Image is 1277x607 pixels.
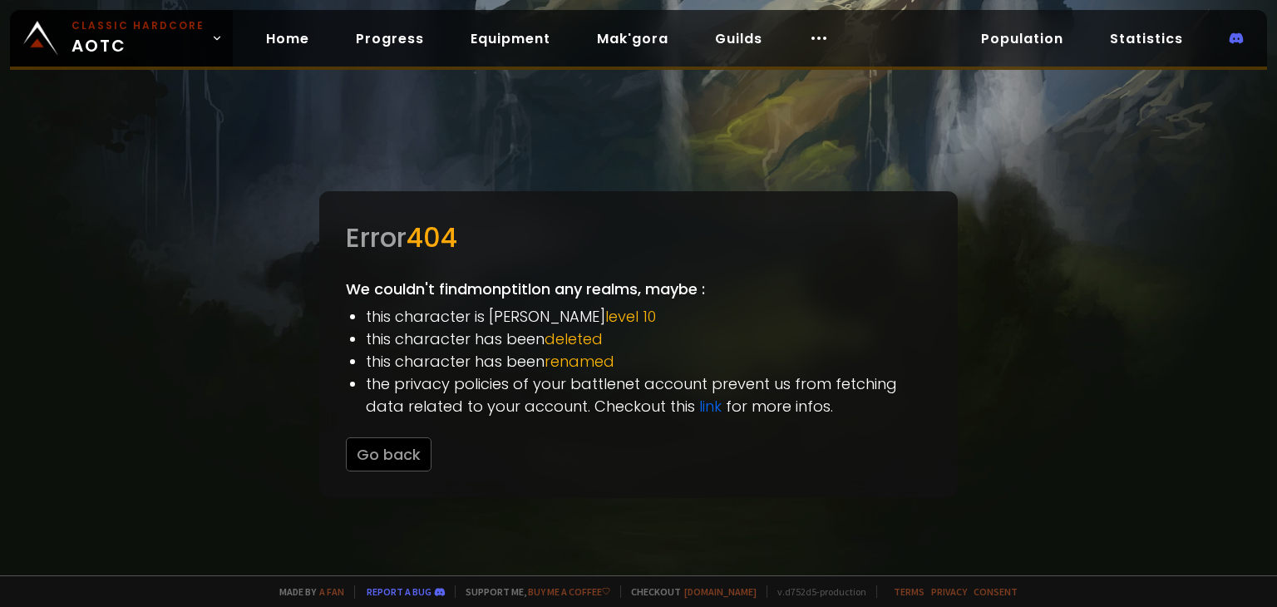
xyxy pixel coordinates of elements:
li: the privacy policies of your battlenet account prevent us from fetching data related to your acco... [366,373,931,417]
button: Go back [346,437,431,471]
a: Privacy [931,585,967,598]
li: this character has been [366,328,931,350]
a: Consent [974,585,1018,598]
span: v. d752d5 - production [767,585,866,598]
li: this character has been [366,350,931,373]
span: Checkout [620,585,757,598]
span: AOTC [71,18,205,58]
span: Made by [269,585,344,598]
a: link [699,396,722,417]
li: this character is [PERSON_NAME] [366,305,931,328]
a: Terms [894,585,924,598]
a: Buy me a coffee [528,585,610,598]
span: renamed [545,351,614,372]
a: Classic HardcoreAOTC [10,10,233,67]
a: Home [253,22,323,56]
small: Classic Hardcore [71,18,205,33]
a: Go back [346,444,431,465]
div: Error [346,218,931,258]
a: a fan [319,585,344,598]
a: Mak'gora [584,22,682,56]
a: Population [968,22,1077,56]
span: 404 [407,219,457,256]
span: level 10 [605,306,656,327]
a: Statistics [1097,22,1196,56]
span: deleted [545,328,603,349]
a: Equipment [457,22,564,56]
div: We couldn't find monptitl on any realms, maybe : [319,191,958,498]
a: Progress [343,22,437,56]
a: Report a bug [367,585,431,598]
a: [DOMAIN_NAME] [684,585,757,598]
a: Guilds [702,22,776,56]
span: Support me, [455,585,610,598]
